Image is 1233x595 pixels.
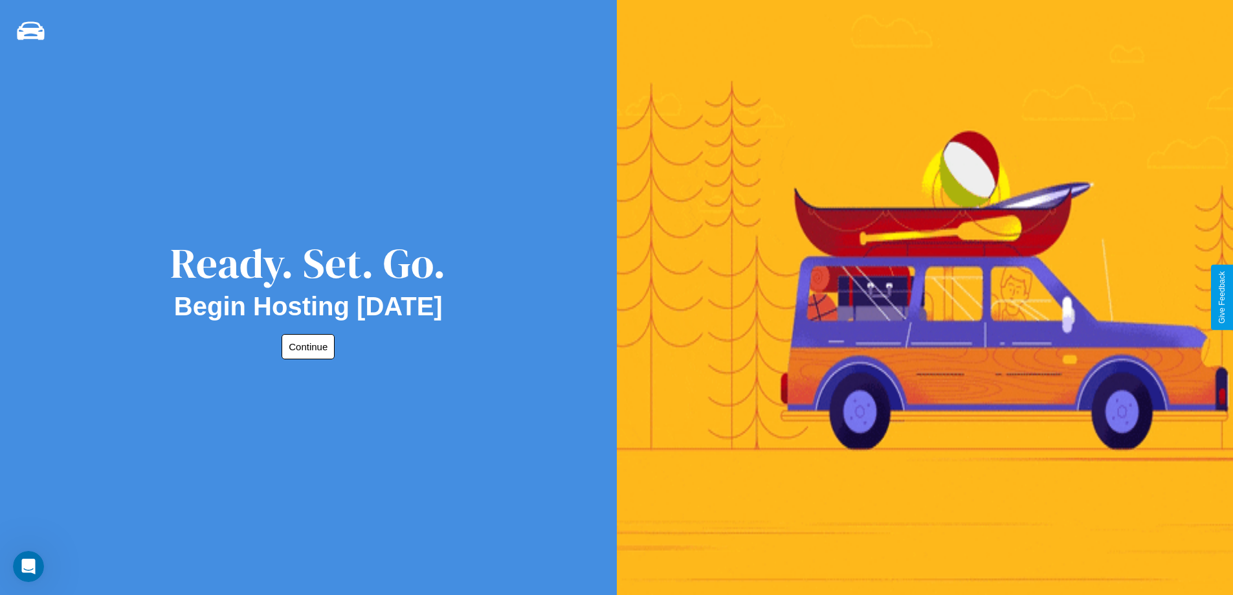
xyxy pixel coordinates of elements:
div: Ready. Set. Go. [170,234,446,292]
h2: Begin Hosting [DATE] [174,292,443,321]
iframe: Intercom live chat [13,551,44,582]
div: Give Feedback [1217,271,1227,324]
button: Continue [282,334,335,359]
